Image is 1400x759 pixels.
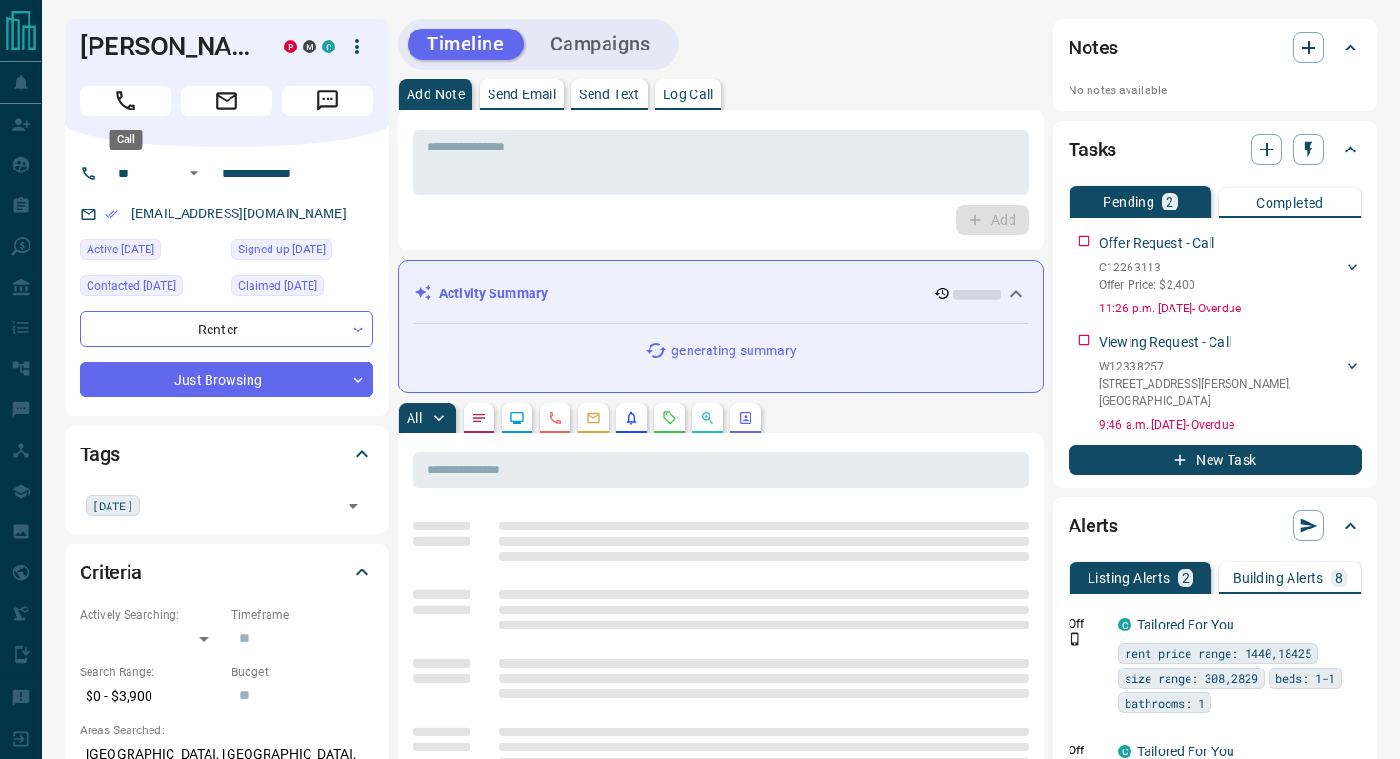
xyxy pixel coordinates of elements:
p: $0 - $3,900 [80,681,222,712]
p: W12338257 [1099,358,1343,375]
button: Open [183,162,206,185]
div: C12263113Offer Price: $2,400 [1099,255,1362,297]
svg: Requests [662,410,677,426]
p: Budget: [231,664,373,681]
span: Active [DATE] [87,240,154,259]
p: Building Alerts [1233,571,1324,585]
h2: Tasks [1069,134,1116,165]
div: Call [110,130,143,150]
p: Viewing Request - Call [1099,332,1231,352]
span: Contacted [DATE] [87,276,176,295]
p: Offer Price: $2,400 [1099,276,1195,293]
span: bathrooms: 1 [1125,693,1205,712]
p: Actively Searching: [80,607,222,624]
span: Call [80,86,171,116]
p: Log Call [663,88,713,101]
div: Alerts [1069,503,1362,549]
div: Tasks [1069,127,1362,172]
h1: [PERSON_NAME] [80,31,255,62]
div: Notes [1069,25,1362,70]
div: Renter [80,311,373,347]
p: [STREET_ADDRESS][PERSON_NAME] , [GEOGRAPHIC_DATA] [1099,375,1343,409]
a: Tailored For You [1137,744,1234,759]
span: Signed up [DATE] [238,240,326,259]
p: Add Note [407,88,465,101]
p: 11:26 p.m. [DATE] - Overdue [1099,300,1362,317]
p: Offer Request - Call [1099,233,1215,253]
h2: Tags [80,439,119,469]
span: size range: 308,2829 [1125,669,1258,688]
span: Message [282,86,373,116]
svg: Calls [548,410,563,426]
span: rent price range: 1440,18425 [1125,644,1311,663]
div: condos.ca [1118,745,1131,758]
div: Criteria [80,549,373,595]
button: New Task [1069,445,1362,475]
p: Timeframe: [231,607,373,624]
button: Campaigns [531,29,670,60]
svg: Agent Actions [738,410,753,426]
p: All [407,411,422,425]
span: Claimed [DATE] [238,276,317,295]
p: C12263113 [1099,259,1195,276]
div: Activity Summary [414,276,1028,311]
button: Open [340,492,367,519]
div: Fri Oct 16 2020 [231,275,373,302]
p: 2 [1182,571,1190,585]
p: Search Range: [80,664,222,681]
p: Areas Searched: [80,722,373,739]
p: Off [1069,742,1107,759]
p: 9:46 a.m. [DATE] - Overdue [1099,416,1362,433]
p: Activity Summary [439,284,548,304]
svg: Notes [471,410,487,426]
div: condos.ca [1118,618,1131,631]
div: condos.ca [322,40,335,53]
span: Email [181,86,272,116]
button: Timeline [408,29,524,60]
p: 8 [1335,571,1343,585]
div: Tags [80,431,373,477]
span: [DATE] [92,496,133,515]
svg: Lead Browsing Activity [510,410,525,426]
div: Just Browsing [80,362,373,397]
p: Listing Alerts [1088,571,1170,585]
div: Wed Oct 14 2020 [231,239,373,266]
p: Send Text [579,88,640,101]
p: Off [1069,615,1107,632]
div: Fri Jul 11 2025 [80,275,222,302]
h2: Notes [1069,32,1118,63]
p: generating summary [671,341,796,361]
div: mrloft.ca [303,40,316,53]
div: W12338257[STREET_ADDRESS][PERSON_NAME],[GEOGRAPHIC_DATA] [1099,354,1362,413]
svg: Listing Alerts [624,410,639,426]
svg: Email Verified [105,208,118,221]
div: property.ca [284,40,297,53]
svg: Push Notification Only [1069,632,1082,646]
p: No notes available [1069,82,1362,99]
p: Pending [1103,195,1154,209]
a: Tailored For You [1137,617,1234,632]
svg: Opportunities [700,410,715,426]
p: 2 [1166,195,1173,209]
h2: Criteria [80,557,142,588]
a: [EMAIL_ADDRESS][DOMAIN_NAME] [131,206,347,221]
p: Completed [1256,196,1324,210]
svg: Emails [586,410,601,426]
h2: Alerts [1069,510,1118,541]
span: beds: 1-1 [1275,669,1335,688]
p: Send Email [488,88,556,101]
div: Tue Aug 12 2025 [80,239,222,266]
